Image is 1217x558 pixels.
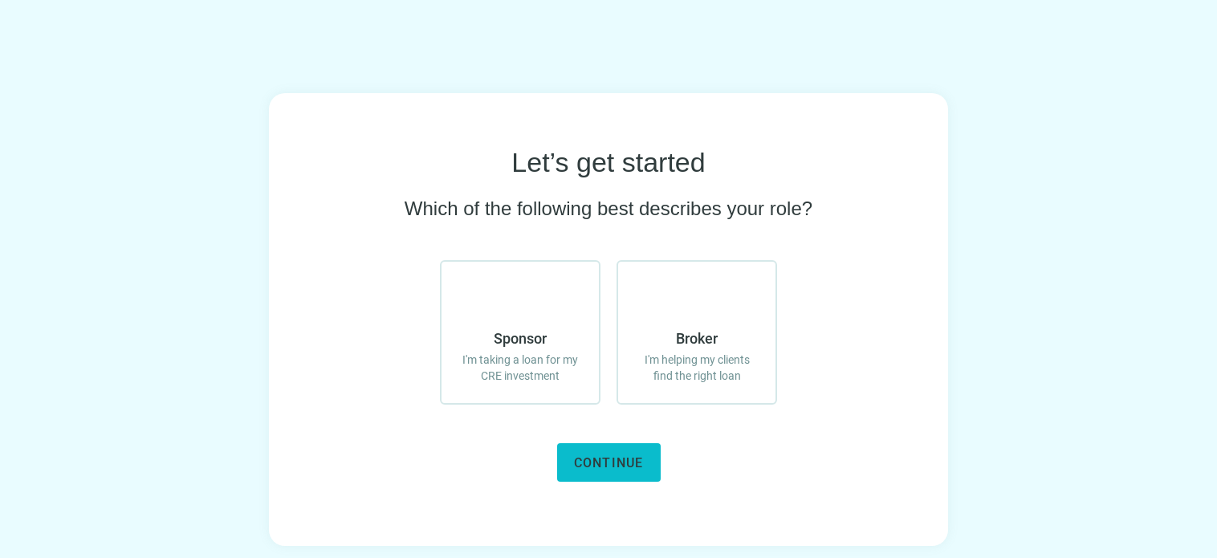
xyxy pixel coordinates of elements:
span: Let’s get started [511,145,705,180]
span: Broker [676,329,718,348]
span: Sponsor [494,329,547,348]
button: Continue [557,443,661,482]
span: I'm taking a loan for my CRE investment [458,352,583,384]
span: Which of the following best describes your role? [405,196,812,222]
span: Continue [574,455,644,470]
span: I'm helping my clients find the right loan [634,352,759,384]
